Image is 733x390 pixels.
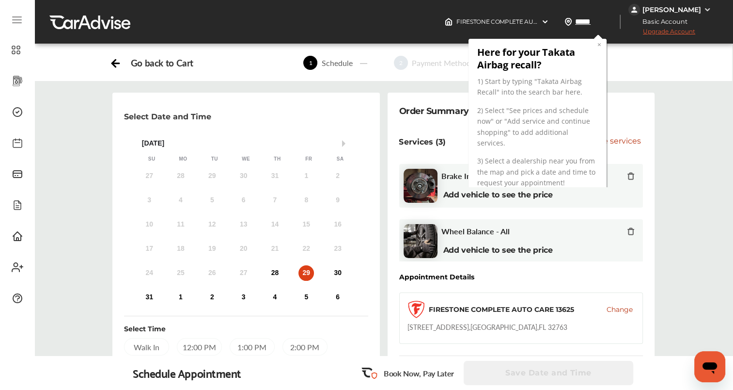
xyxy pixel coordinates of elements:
div: Appointment Details [399,273,474,281]
iframe: Button to launch messaging window [694,351,725,382]
img: brake-inspection-thumb.jpg [404,169,437,203]
div: Mo [178,156,188,162]
span: 2 [394,56,408,70]
b: Add vehicle to see the price [443,190,553,199]
div: Not available Thursday, August 7th, 2025 [267,193,282,208]
h3: Here for your Takata Airbag recall? [10,15,131,40]
div: Go back to Cart [131,57,193,68]
div: Schedule Appointment [133,366,241,380]
img: header-home-logo.8d720a4f.svg [445,18,452,26]
div: 12:00 PM [177,338,222,356]
span: Upgrade Account [628,28,695,40]
div: Not available Tuesday, August 26th, 2025 [204,265,220,281]
div: Schedule [317,57,356,68]
div: We [241,156,251,162]
span: FIRESTONE COMPLETE AUTO CARE 13625 , [STREET_ADDRESS] [GEOGRAPHIC_DATA] , FL 32763 [456,18,722,25]
span: Wheel Balance - All [441,227,510,236]
div: Choose Thursday, September 4th, 2025 [267,290,282,305]
div: Choose Thursday, August 28th, 2025 [267,265,282,281]
div: [STREET_ADDRESS] , [GEOGRAPHIC_DATA] , FL 32763 [407,322,567,332]
img: location_vector.a44bc228.svg [564,18,572,26]
div: Not available Friday, August 1st, 2025 [298,168,314,184]
div: Th [272,156,282,162]
div: Not available Tuesday, August 5th, 2025 [204,193,220,208]
div: month 2025-08 [134,166,354,307]
img: tire-wheel-balance-thumb.jpg [404,224,437,258]
div: Not available Sunday, July 27th, 2025 [141,168,157,184]
div: Not available Monday, August 4th, 2025 [173,193,188,208]
div: Not available Saturday, August 2nd, 2025 [330,168,345,184]
div: Not available Friday, August 8th, 2025 [298,193,314,208]
span: Basic Account [629,16,695,27]
div: Close tooltip [130,8,134,18]
span: 1 [303,56,317,70]
div: Tu [210,156,219,162]
div: Not available Sunday, August 10th, 2025 [141,217,157,232]
img: WGsFRI8htEPBVLJbROoPRyZpYNWhNONpIPPETTm6eUC0GeLEiAAAAAElFTkSuQmCC [703,6,711,14]
div: Not available Tuesday, August 19th, 2025 [204,241,220,257]
div: Not available Tuesday, August 12th, 2025 [204,217,220,232]
div: Choose Wednesday, September 3rd, 2025 [236,290,251,305]
div: Not available Sunday, August 3rd, 2025 [141,193,157,208]
div: Fr [304,156,313,162]
div: Order Summary [399,104,469,118]
div: Not available Thursday, August 14th, 2025 [267,217,282,232]
div: Not available Friday, August 15th, 2025 [298,217,314,232]
div: Not available Friday, August 22nd, 2025 [298,241,314,257]
div: Choose Friday, August 29th, 2025 [298,265,314,281]
div: Not available Monday, July 28th, 2025 [173,168,188,184]
div: Not available Saturday, August 9th, 2025 [330,193,345,208]
img: logo-firestone.png [407,301,425,318]
div: Not available Sunday, August 24th, 2025 [141,265,157,281]
img: jVpblrzwTbfkPYzPPzSLxeg0AAAAASUVORK5CYII= [628,4,640,16]
img: header-down-arrow.9dd2ce7d.svg [541,18,549,26]
span: 3) Select a dealership near you from the map and pick a date and time to request your appointment! [10,125,128,156]
div: Not available Thursday, August 21st, 2025 [267,241,282,257]
div: Not available Monday, August 25th, 2025 [173,265,188,281]
div: 2:00 PM [282,338,328,356]
div: Not available Monday, August 18th, 2025 [173,241,188,257]
div: Not available Wednesday, July 30th, 2025 [236,168,251,184]
div: Choose Saturday, August 30th, 2025 [330,265,345,281]
div: Choose Saturday, September 6th, 2025 [330,290,345,305]
div: [DATE] [136,139,356,147]
div: Not available Wednesday, August 27th, 2025 [236,265,251,281]
a: × [130,8,134,17]
div: Choose Friday, September 5th, 2025 [298,290,314,305]
p: Services (3) [399,137,446,146]
div: Not available Sunday, August 17th, 2025 [141,241,157,257]
div: Select Time [124,324,166,334]
span: 2) Select "See prices and schedule now" or "Add service and continue shopping" to add additional ... [10,74,123,116]
p: Select Date and Time [124,112,211,121]
div: Walk In [124,338,169,356]
div: Not available Monday, August 11th, 2025 [173,217,188,232]
div: Not available Saturday, August 23rd, 2025 [330,241,345,257]
b: Add vehicle to see the price [443,245,553,255]
div: Choose Monday, September 1st, 2025 [173,290,188,305]
div: Choose Tuesday, September 2nd, 2025 [204,290,220,305]
div: Not available Wednesday, August 6th, 2025 [236,193,251,208]
div: Payment Method [408,57,475,68]
button: Next Month [342,140,349,147]
div: Not available Wednesday, August 13th, 2025 [236,217,251,232]
div: Not available Tuesday, July 29th, 2025 [204,168,220,184]
div: Choose Sunday, August 31st, 2025 [141,290,157,305]
div: Sa [335,156,345,162]
span: 1) Start by typing "Takata Airbag Recall" into the search bar here. [10,45,115,65]
p: Book Now, Pay Later [384,368,454,379]
div: FIRESTONE COMPLETE AUTO CARE 13625 [429,305,574,314]
span: Brake Inspection [441,171,500,180]
div: Not available Thursday, July 31st, 2025 [267,168,282,184]
div: Not available Wednesday, August 20th, 2025 [236,241,251,257]
button: Change [607,305,633,314]
div: 1:00 PM [230,338,275,356]
div: Su [147,156,156,162]
img: header-divider.bc55588e.svg [620,15,621,29]
div: Not available Saturday, August 16th, 2025 [330,217,345,232]
div: [PERSON_NAME] [642,5,701,14]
